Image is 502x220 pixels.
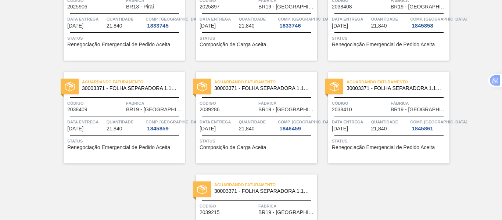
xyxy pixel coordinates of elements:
span: Código [67,100,124,107]
span: 21,840 [371,126,387,131]
span: Aguardando Faturamento [214,78,317,86]
span: 21,840 [107,23,122,29]
span: Status [67,35,183,42]
div: 1833745 [146,23,170,29]
span: Renegociação Emergencial de Pedido Aceita [67,145,170,150]
span: Status [67,137,183,145]
span: Código [332,100,389,107]
span: Comp. Carga [410,15,467,23]
span: Fábrica [258,202,315,210]
span: Comp. Carga [278,118,335,126]
span: 30003371 - FOLHA SEPARADORA 1.175 mm x 980 mm; [347,86,444,91]
span: 2025897 [200,4,220,10]
a: Comp. [GEOGRAPHIC_DATA]1845858 [410,15,448,29]
span: Status [200,137,315,145]
a: Comp. [GEOGRAPHIC_DATA]1833745 [146,15,183,29]
span: 21,840 [239,126,255,131]
a: Comp. [GEOGRAPHIC_DATA]1845861 [410,118,448,131]
span: 21,840 [371,23,387,29]
span: Quantidade [371,15,409,23]
span: Comp. Carga [146,15,202,23]
span: Renegociação Emergencial de Pedido Aceita [332,42,435,47]
img: status [330,82,339,91]
span: Data entrega [67,15,105,23]
span: Quantidade [239,118,276,126]
span: BR19 - Nova Rio [391,107,448,112]
span: Data entrega [67,118,105,126]
img: status [65,82,75,91]
span: Aguardando Faturamento [82,78,185,86]
span: BR19 - Nova Rio [391,4,448,10]
a: statusAguardando Faturamento30003371 - FOLHA SEPARADORA 1.175 mm x 980 mm;Código2039286FábricaBR1... [185,72,317,163]
span: BR19 - Nova Rio [258,107,315,112]
span: Status [332,137,448,145]
span: Data entrega [200,15,237,23]
span: 21,840 [239,23,255,29]
span: Código [200,100,257,107]
span: Renegociação Emergencial de Pedido Aceita [332,145,435,150]
span: Comp. Carga [410,118,467,126]
span: Quantidade [107,118,144,126]
span: 30003371 - FOLHA SEPARADORA 1.175 mm x 980 mm; [82,86,179,91]
span: Data entrega [332,118,369,126]
span: 30003371 - FOLHA SEPARADORA 1.175 mm x 980 mm; [214,188,311,194]
span: Composição de Carga Aceita [200,42,266,47]
div: 1845861 [410,126,434,131]
span: Fábrica [391,100,448,107]
div: 1846459 [278,126,302,131]
span: Status [332,35,448,42]
span: Aguardando Faturamento [214,181,317,188]
span: 2038410 [332,107,352,112]
span: 17/10/2025 [200,23,216,29]
span: 2038408 [332,4,352,10]
img: status [197,82,207,91]
span: Quantidade [107,15,144,23]
a: statusAguardando Faturamento30003371 - FOLHA SEPARADORA 1.175 mm x 980 mm;Código2038410FábricaBR1... [317,72,449,163]
div: 1845858 [410,23,434,29]
a: statusAguardando Faturamento30003371 - FOLHA SEPARADORA 1.175 mm x 980 mm;Código2038409FábricaBR1... [53,72,185,163]
span: Composição de Carga Aceita [200,145,266,150]
span: Status [200,35,315,42]
span: 2039215 [200,210,220,215]
span: BR19 - Nova Rio [126,107,183,112]
span: 27/10/2025 [200,126,216,131]
span: BR19 - Nova Rio [258,4,315,10]
span: 2039286 [200,107,220,112]
span: 2038409 [67,107,87,112]
span: Quantidade [239,15,276,23]
span: 2025906 [67,4,87,10]
span: 15/10/2025 [67,23,83,29]
span: Quantidade [371,118,409,126]
span: Data entrega [200,118,237,126]
a: Comp. [GEOGRAPHIC_DATA]1845859 [146,118,183,131]
span: Aguardando Faturamento [347,78,449,86]
span: 21,840 [107,126,122,131]
span: Comp. Carga [146,118,202,126]
span: BR19 - Nova Rio [258,210,315,215]
div: 1845859 [146,126,170,131]
div: 1833746 [278,23,302,29]
span: Código [200,202,257,210]
span: Fábrica [126,100,183,107]
span: Comp. Carga [278,15,335,23]
span: BR13 - Piraí [126,4,154,10]
span: Fábrica [258,100,315,107]
a: Comp. [GEOGRAPHIC_DATA]1833746 [278,15,315,29]
a: Comp. [GEOGRAPHIC_DATA]1846459 [278,118,315,131]
span: 27/10/2025 [67,126,83,131]
span: 26/10/2025 [332,23,348,29]
span: 31/10/2025 [332,126,348,131]
span: 30003371 - FOLHA SEPARADORA 1.175 mm x 980 mm; [214,86,311,91]
span: Renegociação Emergencial de Pedido Aceita [67,42,170,47]
span: Data entrega [332,15,369,23]
img: status [197,185,207,194]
